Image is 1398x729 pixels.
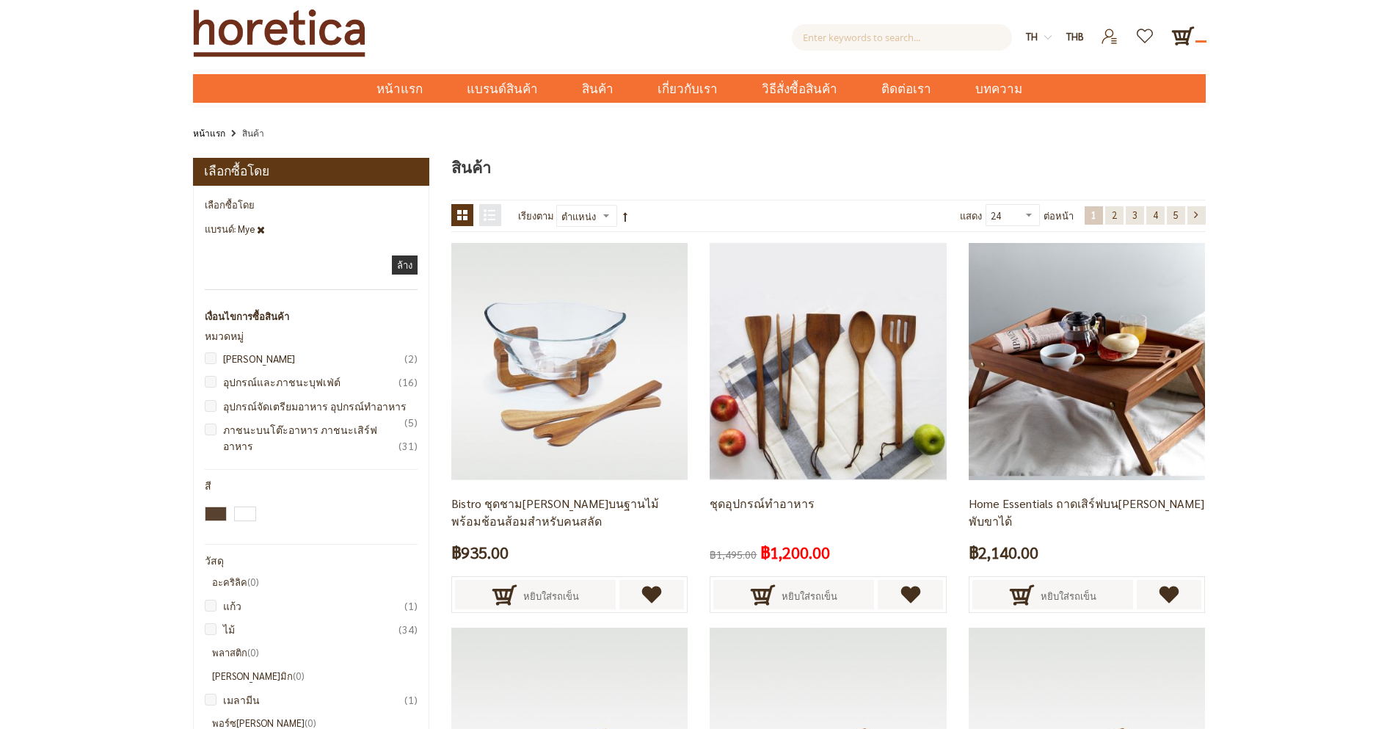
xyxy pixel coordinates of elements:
[881,74,931,104] span: ติดต่อเรา
[451,243,688,479] img: Salad Bowl Set
[1091,208,1096,221] span: 1
[205,222,236,236] span: แบรนด์
[212,668,418,684] li: [PERSON_NAME]มิก
[960,209,982,222] span: แสดง
[760,539,830,566] span: ฿1,200.00
[710,243,946,479] img: ชุดอุปกรณ์ทำอาหาร
[451,539,509,566] span: ฿935.00
[455,580,616,609] button: หยิบใส่รถเข็น
[560,74,636,103] a: สินค้า
[518,204,554,228] label: เรียงตาม
[953,74,1044,103] a: บทความ
[636,74,740,103] a: เกี่ยวกับเรา
[397,258,412,271] span: ล้าง
[523,580,579,612] span: หยิบใส่รถเข็น
[1112,208,1117,221] span: 2
[212,398,418,414] a: อุปกรณ์จัดเตรียมอาหาร อุปกรณ์ทำอาหาร5
[969,496,1204,529] a: Home Essentials ถาดเสิร์ฟบน[PERSON_NAME] พับขาได้
[212,350,418,366] a: [PERSON_NAME]2
[398,438,418,454] span: 31
[212,645,418,661] li: พลาสติก
[1105,206,1124,225] a: 2
[193,125,225,141] a: หน้าแรก
[969,354,1205,366] a: bed tray, muti-purpose trays, serving trays, wooden serving trays, ถาดเสิร์ฟบนเตียง, ถาดเสริฟ, ถา...
[404,598,418,614] span: 1
[212,574,418,590] li: อะคริลิค
[969,539,1038,566] span: ฿2,140.00
[782,580,837,612] span: หยิบใส่รถเข็น
[710,354,946,366] a: ชุดอุปกรณ์ทำอาหาร
[212,421,418,454] a: ภาชนะบนโต๊ะอาหาร ภาชนะเสิร์ฟอาหาร31
[972,580,1133,609] button: หยิบใส่รถเข็น
[1044,204,1074,228] span: ต่อหน้า
[859,74,953,103] a: ติดต่อเรา
[193,9,365,57] img: Horetica.com
[451,496,659,529] a: Bistro ชุดชาม[PERSON_NAME]บนฐานไม้ พร้อมช้อนส้อมสำหรับคนสลัด
[1167,206,1185,225] a: 5
[740,74,859,103] a: วิธีสั่งซื้อสินค้า
[1041,580,1096,612] span: หยิบใส่รถเข็น
[247,576,259,588] span: 0
[975,74,1022,104] span: บทความ
[1066,30,1084,43] span: THB
[205,331,418,342] div: หมวดหมู่
[376,79,423,98] span: หน้าแรก
[305,717,316,729] span: 0
[658,74,718,104] span: เกี่ยวกับเรา
[713,580,874,609] button: หยิบใส่รถเข็น
[204,162,269,182] strong: เลือกซื้อโดย
[710,496,815,511] a: ชุดอุปกรณ์ทำอาหาร
[1026,30,1038,43] span: th
[1128,24,1164,37] a: รายการโปรด
[404,692,418,708] span: 1
[392,255,418,275] a: ล้าง
[404,350,418,366] span: 2
[1092,24,1128,37] a: เข้าสู่ระบบ
[762,74,837,104] span: วิธีสั่งซื้อสินค้า
[205,197,418,214] strong: เลือกซื้อโดย
[238,222,255,235] span: Mye
[1126,206,1144,225] a: 3
[619,580,685,609] a: เพิ่มไปยังรายการโปรด
[467,74,538,104] span: แบรนด์สินค้า
[1137,580,1202,609] a: เพิ่มไปยังรายการโปรด
[582,74,614,104] span: สินค้า
[969,243,1205,479] img: bed tray, muti-purpose trays, serving trays, wooden serving trays, ถาดเสิร์ฟบนเตียง, ถาดเสริฟ, ถา...
[710,546,757,563] span: ฿1,495.00
[212,621,418,637] a: ไม้34
[247,646,259,659] span: 0
[445,74,560,103] a: แบรนด์สินค้า
[1153,208,1158,221] span: 4
[451,156,491,180] span: สินค้า
[293,670,305,682] span: 0
[398,374,418,390] span: 16
[1132,208,1137,221] span: 3
[212,598,418,614] a: แก้ว1
[1173,208,1179,221] span: 5
[354,74,445,103] a: หน้าแรก
[398,621,418,637] span: 34
[212,374,418,390] a: อุปกรณ์และภาชนะบุฟเฟ่ต์16
[404,414,418,430] span: 5
[878,580,943,609] a: เพิ่มไปยังรายการโปรด
[205,308,289,324] strong: เงื่อนไขการซื้อสินค้า
[451,204,473,226] strong: ตาราง
[1146,206,1165,225] a: 4
[242,127,264,139] strong: สินค้า
[451,354,688,366] a: Salad Bowl Set
[1044,34,1052,41] img: dropdown-icon.svg
[212,692,418,708] a: เมลามีน1
[205,556,418,567] div: วัสดุ
[205,481,418,492] div: สี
